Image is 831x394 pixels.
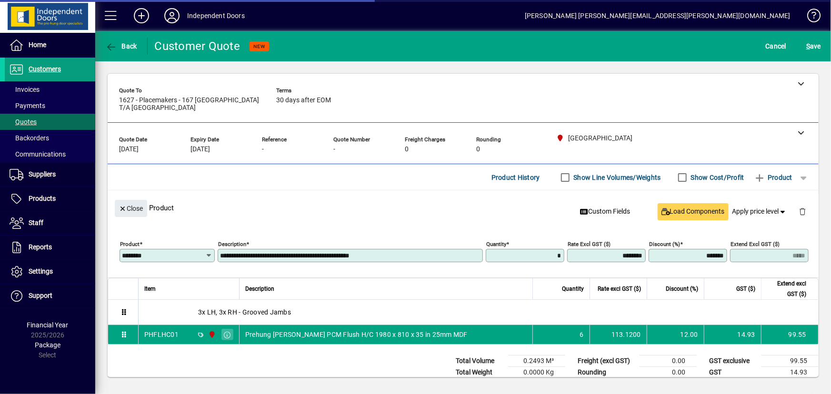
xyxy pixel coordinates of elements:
[488,169,544,186] button: Product History
[139,300,818,325] div: 3x LH, 3x RH - Grooved Jambs
[5,187,95,211] a: Products
[29,243,52,251] span: Reports
[105,42,137,50] span: Back
[120,241,140,247] mat-label: Product
[126,7,157,24] button: Add
[736,284,755,294] span: GST ($)
[276,97,331,104] span: 30 days after EOM
[580,207,631,217] span: Custom Fields
[5,81,95,98] a: Invoices
[666,284,698,294] span: Discount (%)
[29,41,46,49] span: Home
[572,173,661,182] label: Show Line Volumes/Weights
[647,325,704,344] td: 12.00
[112,204,150,212] app-page-header-button: Close
[749,169,797,186] button: Product
[29,267,53,275] span: Settings
[486,241,506,247] mat-label: Quantity
[187,8,245,23] div: Independent Doors
[791,200,814,223] button: Delete
[649,241,680,247] mat-label: Discount (%)
[729,203,791,220] button: Apply price level
[476,146,480,153] span: 0
[704,367,761,378] td: GST
[119,201,143,217] span: Close
[598,284,641,294] span: Rate excl GST ($)
[576,203,634,220] button: Custom Fields
[763,38,789,55] button: Cancel
[29,170,56,178] span: Suppliers
[568,241,611,247] mat-label: Rate excl GST ($)
[704,355,761,367] td: GST exclusive
[766,39,787,54] span: Cancel
[10,134,49,142] span: Backorders
[10,150,66,158] span: Communications
[5,260,95,284] a: Settings
[144,284,156,294] span: Item
[10,86,40,93] span: Invoices
[451,367,508,378] td: Total Weight
[115,200,147,217] button: Close
[640,367,697,378] td: 0.00
[5,146,95,162] a: Communications
[508,367,565,378] td: 0.0000 Kg
[119,146,139,153] span: [DATE]
[29,292,52,299] span: Support
[525,8,791,23] div: [PERSON_NAME] [PERSON_NAME][EMAIL_ADDRESS][PERSON_NAME][DOMAIN_NAME]
[5,98,95,114] a: Payments
[190,146,210,153] span: [DATE]
[27,321,69,329] span: Financial Year
[119,97,262,112] span: 1627 - Placemakers - 167 [GEOGRAPHIC_DATA] T/A [GEOGRAPHIC_DATA]
[253,43,265,49] span: NEW
[5,236,95,259] a: Reports
[29,65,61,73] span: Customers
[596,330,641,339] div: 113.1200
[761,355,819,367] td: 99.55
[95,38,148,55] app-page-header-button: Back
[262,146,264,153] span: -
[791,207,814,216] app-page-header-button: Delete
[562,284,584,294] span: Quantity
[29,195,56,202] span: Products
[5,284,95,308] a: Support
[5,163,95,187] a: Suppliers
[508,355,565,367] td: 0.2493 M³
[218,241,246,247] mat-label: Description
[580,330,584,339] span: 6
[754,170,792,185] span: Product
[761,367,819,378] td: 14.93
[658,203,729,220] button: Load Components
[732,207,788,217] span: Apply price level
[573,367,640,378] td: Rounding
[155,39,240,54] div: Customer Quote
[245,284,274,294] span: Description
[804,38,823,55] button: Save
[704,325,761,344] td: 14.93
[640,355,697,367] td: 0.00
[491,170,540,185] span: Product History
[5,33,95,57] a: Home
[405,146,409,153] span: 0
[761,325,818,344] td: 99.55
[451,355,508,367] td: Total Volume
[806,39,821,54] span: ave
[103,38,140,55] button: Back
[29,219,43,227] span: Staff
[245,330,468,339] span: Prehung [PERSON_NAME] PCM Flush H/C 1980 x 810 x 35 in 25mm MDF
[206,329,217,340] span: Christchurch
[35,341,60,349] span: Package
[800,2,819,33] a: Knowledge Base
[5,114,95,130] a: Quotes
[689,173,744,182] label: Show Cost/Profit
[767,278,806,299] span: Extend excl GST ($)
[144,330,179,339] div: PHFLHC01
[10,118,37,126] span: Quotes
[731,241,780,247] mat-label: Extend excl GST ($)
[333,146,335,153] span: -
[661,207,725,217] span: Load Components
[5,130,95,146] a: Backorders
[5,211,95,235] a: Staff
[157,7,187,24] button: Profile
[573,355,640,367] td: Freight (excl GST)
[108,190,819,225] div: Product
